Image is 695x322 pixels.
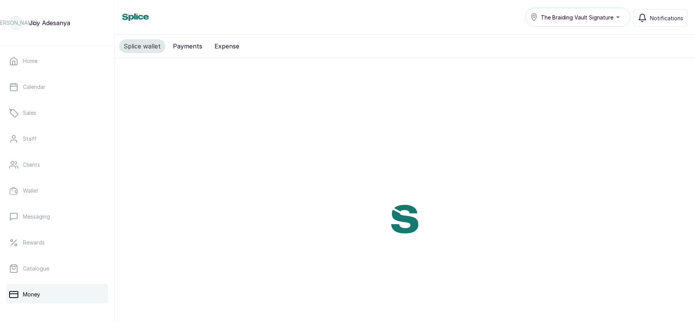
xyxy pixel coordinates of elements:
a: Money [6,284,108,305]
a: Clients [6,154,108,175]
a: Sales [6,102,108,124]
p: Calendar [23,83,45,91]
a: Staff [6,128,108,150]
span: The Braiding Vault Signature [541,13,613,21]
p: Messaging [23,213,50,221]
button: Expense [210,39,244,53]
p: Wallet [23,187,39,195]
button: Payments [168,39,207,53]
a: Rewards [6,232,108,253]
p: Clients [23,161,40,169]
a: Catalogue [6,258,108,279]
p: Staff [23,135,37,143]
a: Calendar [6,76,108,98]
button: Splice wallet [119,39,165,53]
a: Wallet [6,180,108,201]
button: Notifications [634,9,687,27]
a: Home [6,50,108,72]
span: Notifications [650,14,683,22]
p: Money [23,291,40,298]
button: The Braiding Vault Signature [525,8,630,27]
p: Joy Adesanya [29,18,70,27]
a: Messaging [6,206,108,227]
p: Rewards [23,239,45,246]
p: Sales [23,109,36,117]
p: Home [23,57,37,65]
p: Catalogue [23,265,49,272]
